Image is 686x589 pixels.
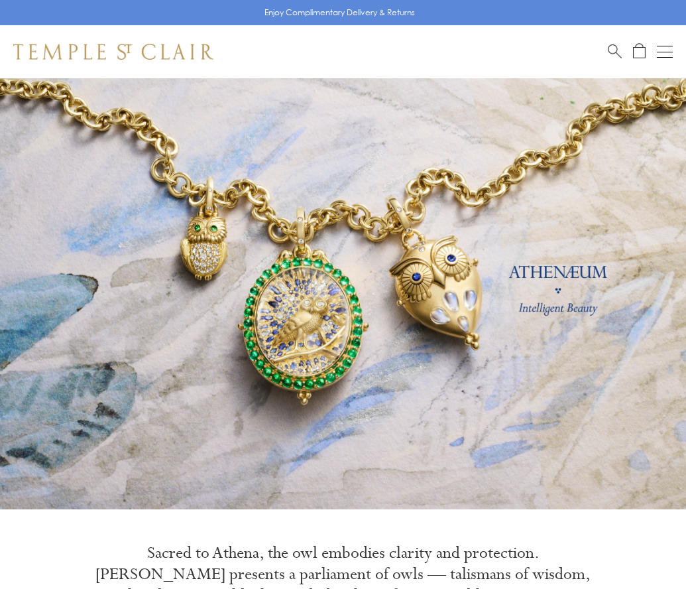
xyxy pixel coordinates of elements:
p: Enjoy Complimentary Delivery & Returns [264,6,415,19]
a: Open Shopping Bag [633,43,646,60]
img: Temple St. Clair [13,44,213,60]
a: Search [608,43,622,60]
button: Open navigation [657,44,673,60]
